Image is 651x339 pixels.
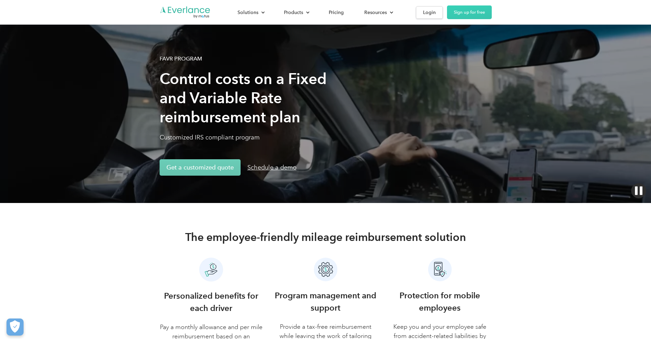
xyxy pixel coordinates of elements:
a: Pricing [322,6,351,18]
img: Pause video [631,183,646,198]
a: Sign up for free [447,5,492,19]
div: FAVR Program [160,55,202,63]
div: Pricing [329,8,344,17]
a: Login [416,6,443,19]
a: Get a customized quote [160,159,241,176]
h3: Program management and support [274,289,377,314]
div: Resources [357,6,399,18]
h3: Personalized benefits for each driver [160,290,263,314]
div: Resources [364,8,387,17]
div: Products [284,8,303,17]
div: Products [277,6,315,18]
button: Cookies Settings [6,318,24,336]
h1: Control costs on a Fixed and Variable Rate reimbursement plan [160,69,344,127]
h3: Protection for mobile employees [388,289,492,314]
p: Customized IRS compliant program [160,133,344,141]
div: Solutions [231,6,270,18]
div: Login [423,8,436,17]
div: Solutions [238,8,258,17]
a: Schedule a demo [241,159,303,176]
div: Schedule a demo [247,163,297,172]
a: Go to homepage [160,6,211,19]
h2: The employee-friendly mileage reimbursement solution [185,230,466,244]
